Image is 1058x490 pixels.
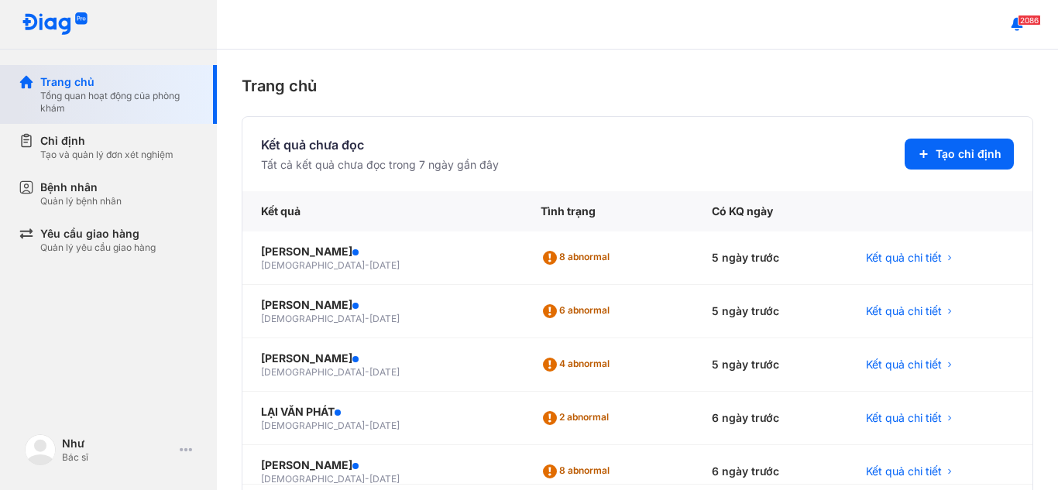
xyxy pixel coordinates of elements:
[62,436,173,451] div: Như
[693,191,847,231] div: Có KQ ngày
[62,451,173,464] div: Bác sĩ
[261,259,365,271] span: [DEMOGRAPHIC_DATA]
[369,366,400,378] span: [DATE]
[242,191,522,231] div: Kết quả
[261,420,365,431] span: [DEMOGRAPHIC_DATA]
[369,420,400,431] span: [DATE]
[261,135,499,154] div: Kết quả chưa đọc
[693,392,847,445] div: 6 ngày trước
[40,133,173,149] div: Chỉ định
[693,338,847,392] div: 5 ngày trước
[541,459,616,484] div: 8 abnormal
[261,351,503,366] div: [PERSON_NAME]
[541,245,616,270] div: 8 abnormal
[40,242,156,254] div: Quản lý yêu cầu giao hàng
[40,180,122,195] div: Bệnh nhân
[866,357,942,372] span: Kết quả chi tiết
[40,226,156,242] div: Yêu cầu giao hàng
[365,366,369,378] span: -
[369,473,400,485] span: [DATE]
[261,366,365,378] span: [DEMOGRAPHIC_DATA]
[261,297,503,313] div: [PERSON_NAME]
[365,473,369,485] span: -
[261,473,365,485] span: [DEMOGRAPHIC_DATA]
[365,259,369,271] span: -
[25,434,56,465] img: logo
[936,146,1001,162] span: Tạo chỉ định
[369,259,400,271] span: [DATE]
[1018,15,1041,26] span: 2086
[866,303,942,319] span: Kết quả chi tiết
[40,149,173,161] div: Tạo và quản lý đơn xét nghiệm
[369,313,400,324] span: [DATE]
[522,191,693,231] div: Tình trạng
[905,139,1014,170] button: Tạo chỉ định
[866,250,942,266] span: Kết quả chi tiết
[541,406,615,430] div: 2 abnormal
[22,12,88,36] img: logo
[40,90,198,115] div: Tổng quan hoạt động của phòng khám
[261,244,503,259] div: [PERSON_NAME]
[261,313,365,324] span: [DEMOGRAPHIC_DATA]
[365,313,369,324] span: -
[261,404,503,420] div: LẠI VĂN PHÁT
[261,457,503,473] div: [PERSON_NAME]
[242,74,1033,98] div: Trang chủ
[261,157,499,173] div: Tất cả kết quả chưa đọc trong 7 ngày gần đây
[541,299,616,324] div: 6 abnormal
[866,464,942,479] span: Kết quả chi tiết
[40,195,122,207] div: Quản lý bệnh nhân
[693,231,847,285] div: 5 ngày trước
[693,285,847,338] div: 5 ngày trước
[365,420,369,431] span: -
[40,74,198,90] div: Trang chủ
[866,410,942,426] span: Kết quả chi tiết
[541,352,616,377] div: 4 abnormal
